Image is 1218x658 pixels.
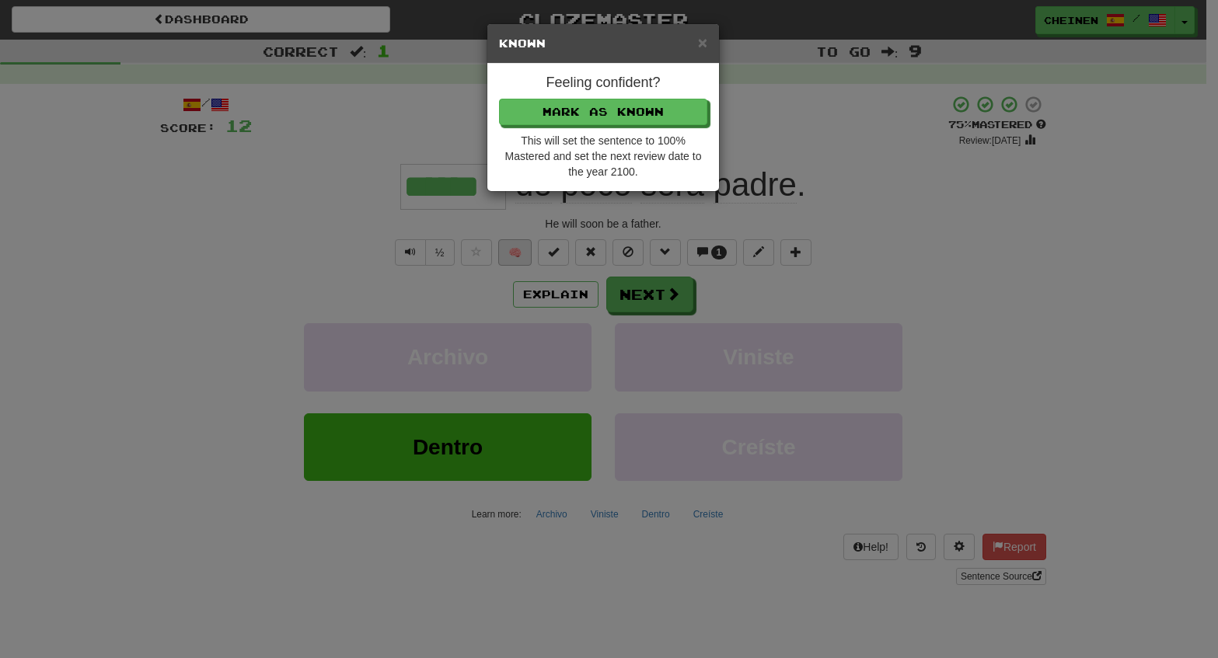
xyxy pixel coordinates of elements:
h4: Feeling confident? [499,75,707,91]
span: × [698,33,707,51]
button: Mark as Known [499,99,707,125]
h5: Known [499,36,707,51]
button: Close [698,34,707,50]
div: This will set the sentence to 100% Mastered and set the next review date to the year 2100. [499,133,707,179]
